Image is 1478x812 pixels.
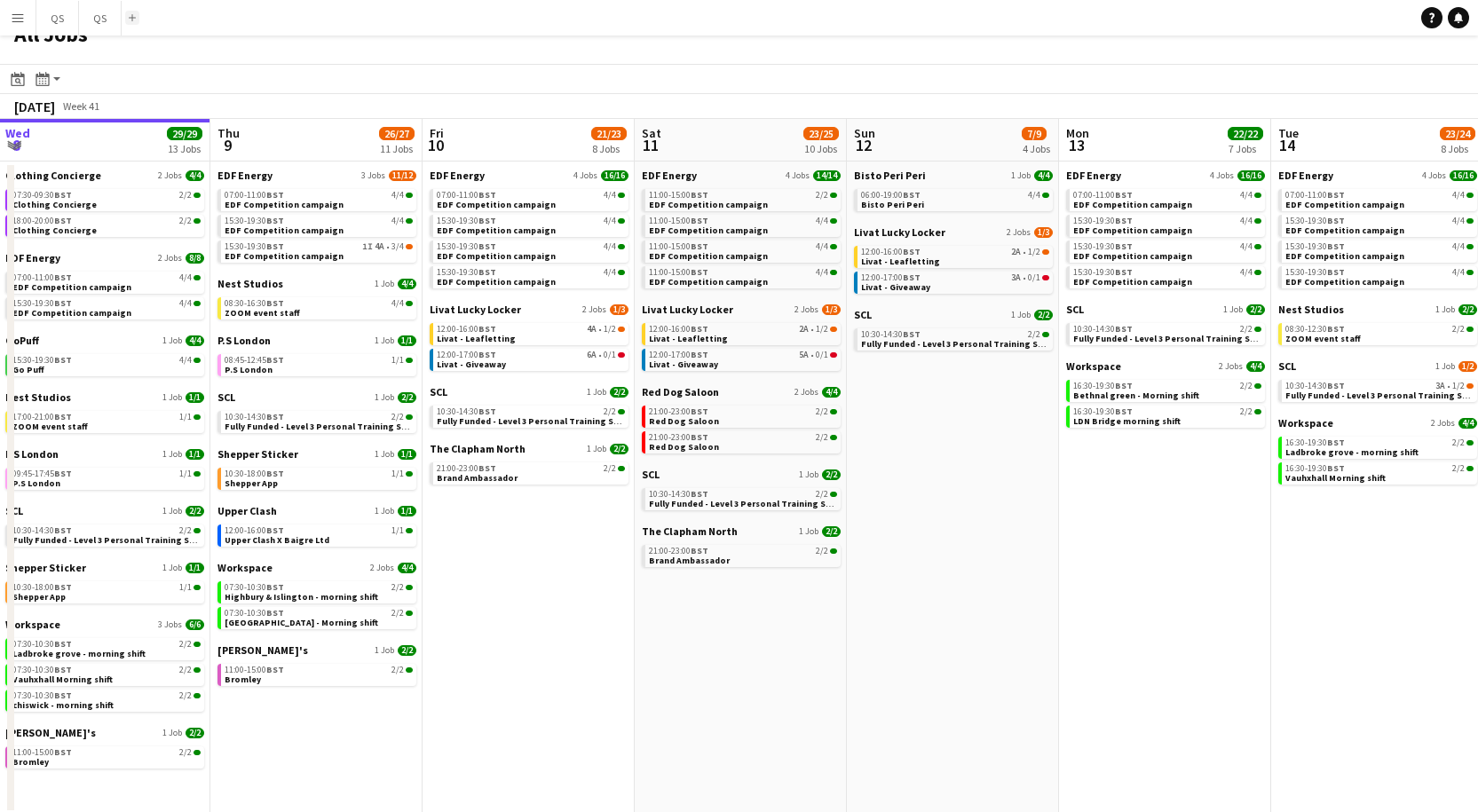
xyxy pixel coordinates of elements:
span: EDF Competition campaign [1285,199,1404,210]
a: 15:30-19:30BST4/4EDF Competition campaign [437,215,625,235]
span: Clothing Concierge [12,199,97,210]
span: 5A [799,351,809,359]
span: BST [1115,323,1133,335]
span: 12:00-16:00 [649,325,708,334]
span: BST [54,272,72,283]
span: 4/4 [179,356,192,365]
span: ZOOM event staff [1285,333,1361,344]
a: 15:30-19:30BST4/4EDF Competition campaign [225,215,413,235]
a: 12:00-17:00BST3A•0/1Livat - Giveaway [861,272,1049,292]
span: Bisto Peri Peri [861,199,924,210]
a: 07:00-11:00BST4/4EDF Competition campaign [437,189,625,209]
span: 4/4 [1240,268,1253,277]
span: 10:30-14:30 [1073,325,1133,334]
span: 11:00-15:00 [649,242,708,251]
span: 4A [375,242,384,251]
a: 15:30-19:30BST4/4EDF Competition campaign [1073,266,1261,287]
span: BST [691,215,708,226]
span: Livat - Giveaway [861,281,930,293]
span: 2 Jobs [794,304,818,315]
span: P.S London [217,334,271,347]
a: 08:45-12:45BST1/1P.S London [225,354,413,374]
span: 2/2 [179,191,192,200]
span: 4/4 [391,299,404,308]
span: 4/4 [1452,191,1465,200]
a: 15:30-19:30BST1I4A•3/4EDF Competition campaign [225,240,413,261]
span: 12:00-17:00 [861,273,921,282]
span: 0/1 [1028,273,1040,282]
a: EDF Energy4 Jobs16/16 [1278,169,1477,182]
a: 12:00-16:00BST4A•1/2Livat - Leafletting [437,323,625,343]
span: BST [903,328,921,340]
span: 07:00-11:00 [1285,191,1345,200]
span: 3/4 [391,242,404,251]
span: Bisto Peri Peri [854,169,926,182]
a: 12:00-17:00BST6A•0/1Livat - Giveaway [437,349,625,369]
span: BST [266,189,284,201]
div: Clothing Concierge2 Jobs4/407:30-09:30BST2/2Clothing Concierge18:00-20:00BST2/2Clothing Concierge [5,169,204,251]
a: SCL1 Job2/2 [1066,303,1265,316]
span: Fully Funded - Level 3 Personal Training Skills Bootcamp [861,338,1103,350]
span: 15:30-19:30 [1285,242,1345,251]
a: 15:30-19:30BST4/4EDF Competition campaign [1073,240,1261,261]
span: 4/4 [1452,217,1465,225]
div: • [649,351,837,359]
span: BST [691,323,708,335]
span: 07:30-09:30 [12,191,72,200]
span: EDF Competition campaign [1285,276,1404,288]
span: 4/4 [1452,242,1465,251]
span: 4/4 [604,242,616,251]
span: EDF Competition campaign [225,199,344,210]
span: 4/4 [1240,217,1253,225]
span: BST [266,297,284,309]
span: 2/2 [179,217,192,225]
span: 2/2 [1246,304,1265,315]
span: 1 Job [375,335,394,346]
span: 0/1 [604,351,616,359]
div: EDF Energy3 Jobs11/1207:00-11:00BST4/4EDF Competition campaign15:30-19:30BST4/4EDF Competition ca... [217,169,416,277]
span: 4 Jobs [1422,170,1446,181]
div: • [437,325,625,334]
span: 2 Jobs [1219,361,1243,372]
span: 15:30-19:30 [1073,242,1133,251]
span: 2 Jobs [1007,227,1031,238]
span: 15:30-19:30 [1285,217,1345,225]
span: 4/4 [186,335,204,346]
div: SCL1 Job1/210:30-14:30BST3A•1/2Fully Funded - Level 3 Personal Training Skills Bootcamp [1278,359,1477,416]
a: 07:30-09:30BST2/2Clothing Concierge [12,189,201,209]
span: 07:00-11:00 [1073,191,1133,200]
span: Nest Studios [1278,303,1344,316]
a: 11:00-15:00BST4/4EDF Competition campaign [649,240,837,261]
span: 12:00-17:00 [437,351,496,359]
span: 2/2 [1034,310,1053,320]
a: Workspace2 Jobs4/4 [1066,359,1265,373]
span: 1/3 [610,304,628,315]
span: BST [54,354,72,366]
span: Livat - Leafletting [649,333,728,344]
span: EDF Competition campaign [1285,250,1404,262]
span: 16/16 [601,170,628,181]
span: 06:00-19:00 [861,191,921,200]
span: EDF Competition campaign [1073,225,1192,236]
span: 4 Jobs [786,170,810,181]
span: Livat - Giveaway [437,359,506,370]
span: BST [1327,240,1345,252]
span: 16/16 [1237,170,1265,181]
span: 1/2 [1458,361,1477,372]
a: EDF Energy4 Jobs16/16 [430,169,628,182]
a: P.S London1 Job1/1 [217,334,416,347]
span: 4/4 [179,273,192,282]
span: 12:00-16:00 [861,248,921,256]
span: 4/4 [1452,268,1465,277]
span: EDF Competition campaign [12,281,131,293]
span: BST [691,266,708,278]
span: 4/4 [186,170,204,181]
a: 15:30-19:30BST4/4EDF Competition campaign [12,297,201,318]
span: 1 Job [1223,304,1243,315]
span: 15:30-19:30 [1073,268,1133,277]
div: EDF Energy4 Jobs16/1607:00-11:00BST4/4EDF Competition campaign15:30-19:30BST4/4EDF Competition ca... [1278,169,1477,303]
span: 12:00-16:00 [437,325,496,334]
a: 07:00-11:00BST4/4EDF Competition campaign [225,189,413,209]
span: ZOOM event staff [225,307,300,319]
a: 11:00-15:00BST4/4EDF Competition campaign [649,215,837,235]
